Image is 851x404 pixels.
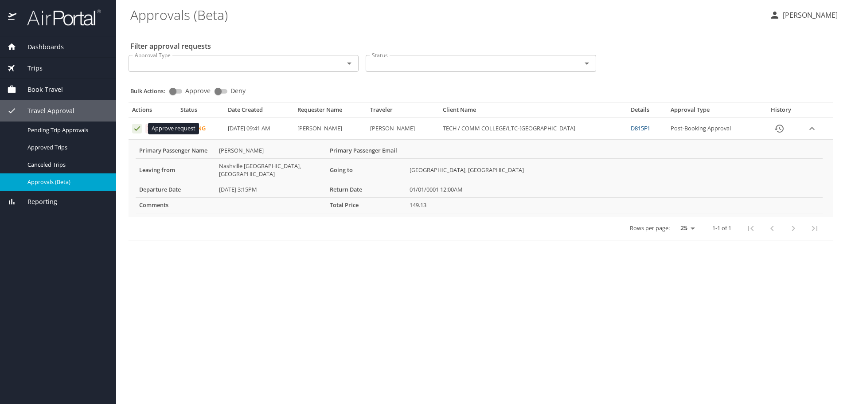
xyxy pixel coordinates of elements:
td: Pending [177,118,224,140]
span: Travel Approval [16,106,74,116]
td: Nashville [GEOGRAPHIC_DATA], [GEOGRAPHIC_DATA] [215,158,326,182]
span: Approvals (Beta) [27,178,105,186]
td: [PERSON_NAME] [215,143,326,158]
p: Bulk Actions: [130,87,172,95]
td: TECH / COMM COLLEGE/LTC-[GEOGRAPHIC_DATA] [439,118,627,140]
p: Rows per page: [630,225,670,231]
th: Total Price [326,197,406,213]
table: Approval table [129,106,833,240]
button: History [769,118,790,139]
button: Open [581,57,593,70]
span: Canceled Trips [27,161,105,169]
th: Departure Date [136,182,215,197]
th: Status [177,106,224,118]
button: Deny request [145,124,155,133]
td: [GEOGRAPHIC_DATA], [GEOGRAPHIC_DATA] [406,158,823,182]
button: Open [343,57,355,70]
p: [PERSON_NAME] [780,10,838,20]
th: Approval Type [667,106,760,118]
td: [DATE] 3:15PM [215,182,326,197]
span: Deny [230,88,246,94]
h2: Filter approval requests [130,39,211,53]
p: 1-1 of 1 [712,225,731,231]
th: Client Name [439,106,627,118]
span: Approve [185,88,211,94]
th: Comments [136,197,215,213]
th: Details [627,106,667,118]
td: [PERSON_NAME] [294,118,367,140]
button: expand row [805,122,819,135]
th: Requester Name [294,106,367,118]
th: History [760,106,802,118]
button: [PERSON_NAME] [766,7,841,23]
th: Traveler [367,106,439,118]
th: Going to [326,158,406,182]
td: [DATE] 09:41 AM [224,118,294,140]
a: D815F1 [631,124,650,132]
td: Post-Booking Approval [667,118,760,140]
th: Primary Passenger Email [326,143,406,158]
img: icon-airportal.png [8,9,17,26]
table: More info for approvals [136,143,823,213]
th: Leaving from [136,158,215,182]
span: Book Travel [16,85,63,94]
td: [PERSON_NAME] [367,118,439,140]
span: Approved Trips [27,143,105,152]
span: Pending Trip Approvals [27,126,105,134]
span: Dashboards [16,42,64,52]
h1: Approvals (Beta) [130,1,762,28]
th: Date Created [224,106,294,118]
td: 01/01/0001 12:00AM [406,182,823,197]
select: rows per page [673,221,698,235]
span: Reporting [16,197,57,207]
td: 149.13 [406,197,823,213]
th: Actions [129,106,177,118]
th: Return Date [326,182,406,197]
th: Primary Passenger Name [136,143,215,158]
img: airportal-logo.png [17,9,101,26]
span: Trips [16,63,43,73]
